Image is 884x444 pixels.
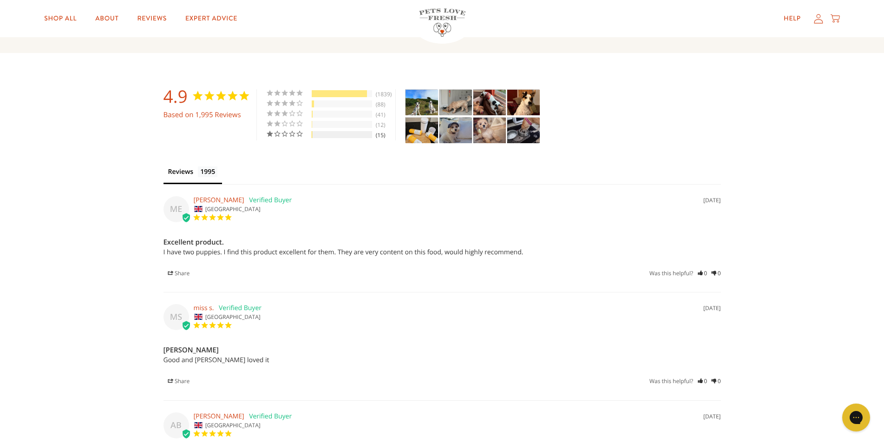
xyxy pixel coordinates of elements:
[776,9,808,28] a: Help
[312,121,372,128] div: 2-Star Ratings
[712,377,721,386] i: 0
[193,430,232,438] span: 5-Star Rating Review
[164,109,241,121] span: Based on 1,995 Reviews
[205,313,261,321] span: [GEOGRAPHIC_DATA]
[373,131,393,139] div: 15
[164,304,189,330] div: MS
[178,9,245,28] a: Expert Advice
[266,120,310,128] div: 2 ★
[698,269,707,277] a: Rate review as helpful
[164,196,189,222] div: ME
[712,269,721,277] a: Rate review as not helpful
[205,205,261,213] span: [GEOGRAPHIC_DATA]
[419,8,465,37] img: Pets Love Fresh
[439,90,472,115] img: Taster Pack - Adult - Customer Photo From Hannah Beckingham
[712,269,721,278] i: 0
[164,376,195,386] span: Share
[194,314,203,320] img: United Kingdom
[88,9,126,28] a: About
[649,377,721,386] div: Was this helpful?
[712,377,721,385] a: Rate review as not helpful
[312,90,367,97] div: 92%
[698,269,707,278] i: 0
[507,118,540,143] img: Taster Pack - Adult - Customer Photo From Andrea Beech
[193,321,232,330] span: 5-Star Rating Review
[193,213,232,222] span: 5-Star Rating Review
[312,90,372,97] div: 5-Star Ratings
[194,206,203,212] img: United Kingdom
[164,248,721,257] p: I have two puppies. I find this product excellent for them. They are very content on this food, w...
[312,131,372,138] div: 1-Star Ratings
[164,268,195,278] span: Share
[373,100,393,108] div: 88
[164,164,223,184] li: Reviews
[194,304,214,312] strong: miss s.
[406,90,438,115] img: Taster Pack - Adult - Customer Photo From Stacy Luck
[698,377,707,386] i: 0
[164,345,721,356] h3: [PERSON_NAME]
[164,412,189,438] div: AB
[130,9,174,28] a: Reviews
[473,118,506,143] img: Taster Pack - Puppy - Customer Photo From Julie Rhodes
[373,121,393,129] div: 12
[649,269,721,278] div: Was this helpful?
[266,130,310,138] div: 1 ★
[312,100,372,107] div: 4-Star Ratings
[312,100,314,107] div: 4%
[266,89,310,97] div: 5 ★
[266,99,310,107] div: 4 ★
[373,111,393,119] div: 41
[37,9,84,28] a: Shop All
[507,90,540,115] img: Simply Duck - Adult - Customer Photo From Garry Belsom
[194,196,244,205] strong: [PERSON_NAME]
[164,237,721,248] h3: Excellent product.
[266,110,310,118] div: 3 ★
[439,118,472,143] img: Taster Pack - Adult - Customer Photo From michael keeley
[703,304,720,312] div: [DATE]
[205,421,261,429] span: [GEOGRAPHIC_DATA]
[164,84,188,108] strong: 4.9
[194,422,203,428] img: United Kingdom
[312,111,313,118] div: 2%
[194,412,244,421] strong: [PERSON_NAME]
[838,400,875,435] iframe: Gorgias live chat messenger
[373,90,393,98] div: 1839
[473,90,506,115] img: Simply Duck - Adult - Customer Photo From Garry Belsom
[698,377,707,385] a: Rate review as helpful
[164,356,721,365] p: Good and [PERSON_NAME] loved it
[703,196,720,205] div: [DATE]
[406,118,438,143] img: Taster Pack - Adult - Customer Photo From SARAH Richardson
[312,111,372,118] div: 3-Star Ratings
[703,412,720,421] div: [DATE]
